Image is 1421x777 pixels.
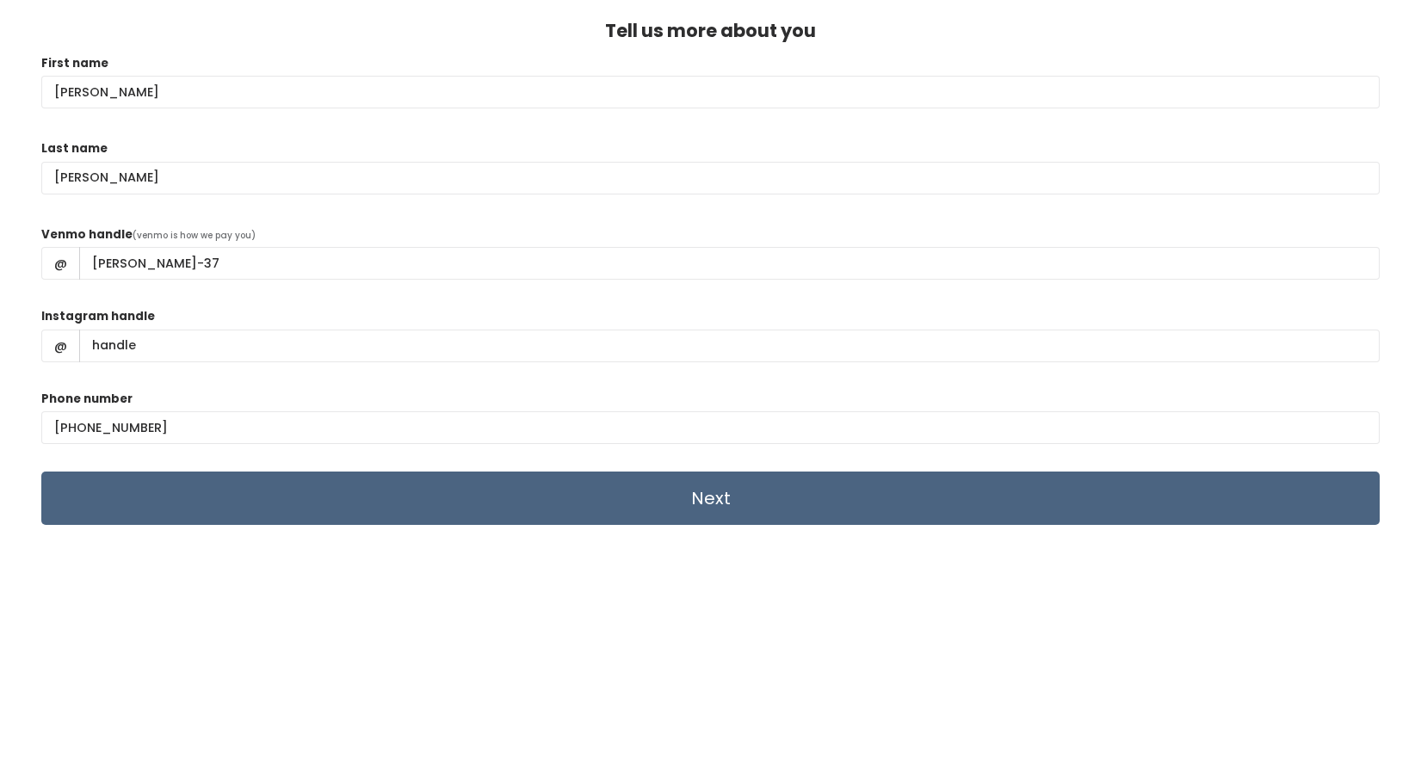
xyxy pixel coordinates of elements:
[41,391,133,408] label: Phone number
[41,472,1380,525] input: Next
[41,330,80,362] span: @
[605,21,816,40] h4: Tell us more about you
[41,247,80,280] span: @
[41,226,133,244] label: Venmo handle
[41,308,155,325] label: Instagram handle
[41,411,1380,444] input: (___) ___-____
[79,247,1380,280] input: handle
[41,140,108,157] label: Last name
[79,330,1380,362] input: handle
[41,55,108,72] label: First name
[133,229,256,242] span: (venmo is how we pay you)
